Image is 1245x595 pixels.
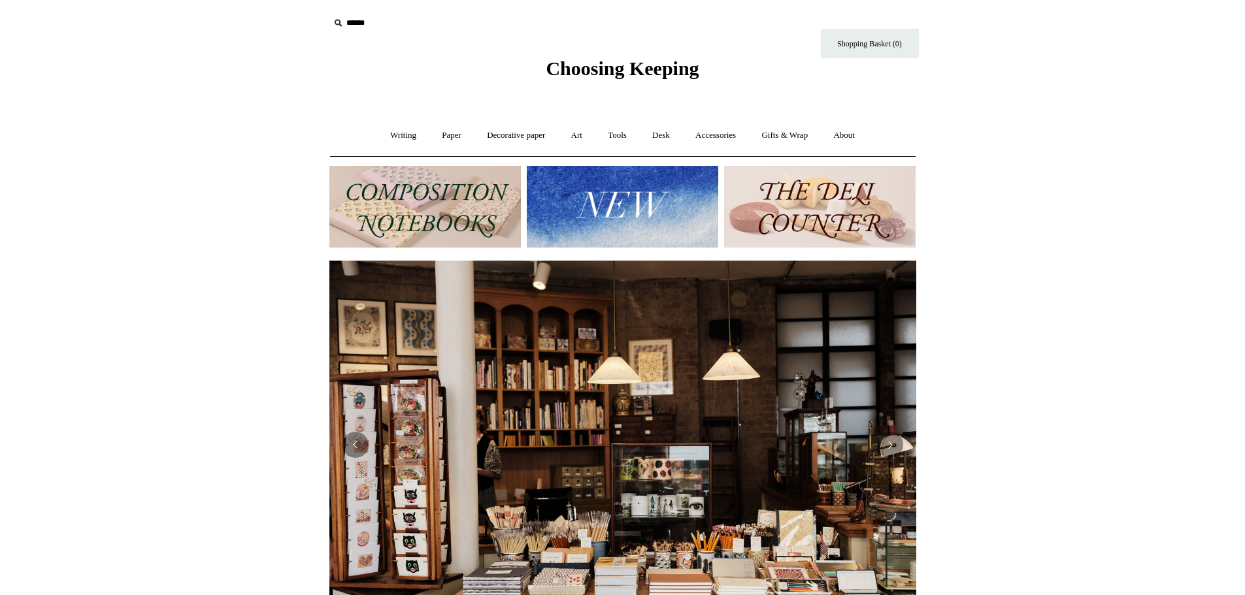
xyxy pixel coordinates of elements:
img: 202302 Composition ledgers.jpg__PID:69722ee6-fa44-49dd-a067-31375e5d54ec [329,166,521,248]
a: Decorative paper [475,118,557,153]
img: New.jpg__PID:f73bdf93-380a-4a35-bcfe-7823039498e1 [527,166,718,248]
button: Next [877,432,903,458]
a: Writing [378,118,428,153]
img: The Deli Counter [724,166,916,248]
a: About [822,118,867,153]
a: Art [559,118,594,153]
a: Tools [596,118,639,153]
a: Accessories [684,118,748,153]
a: Paper [430,118,473,153]
a: Choosing Keeping [546,68,699,77]
a: Shopping Basket (0) [821,29,919,58]
a: Desk [640,118,682,153]
button: Previous [342,432,369,458]
a: Gifts & Wrap [750,118,820,153]
span: Choosing Keeping [546,57,699,79]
